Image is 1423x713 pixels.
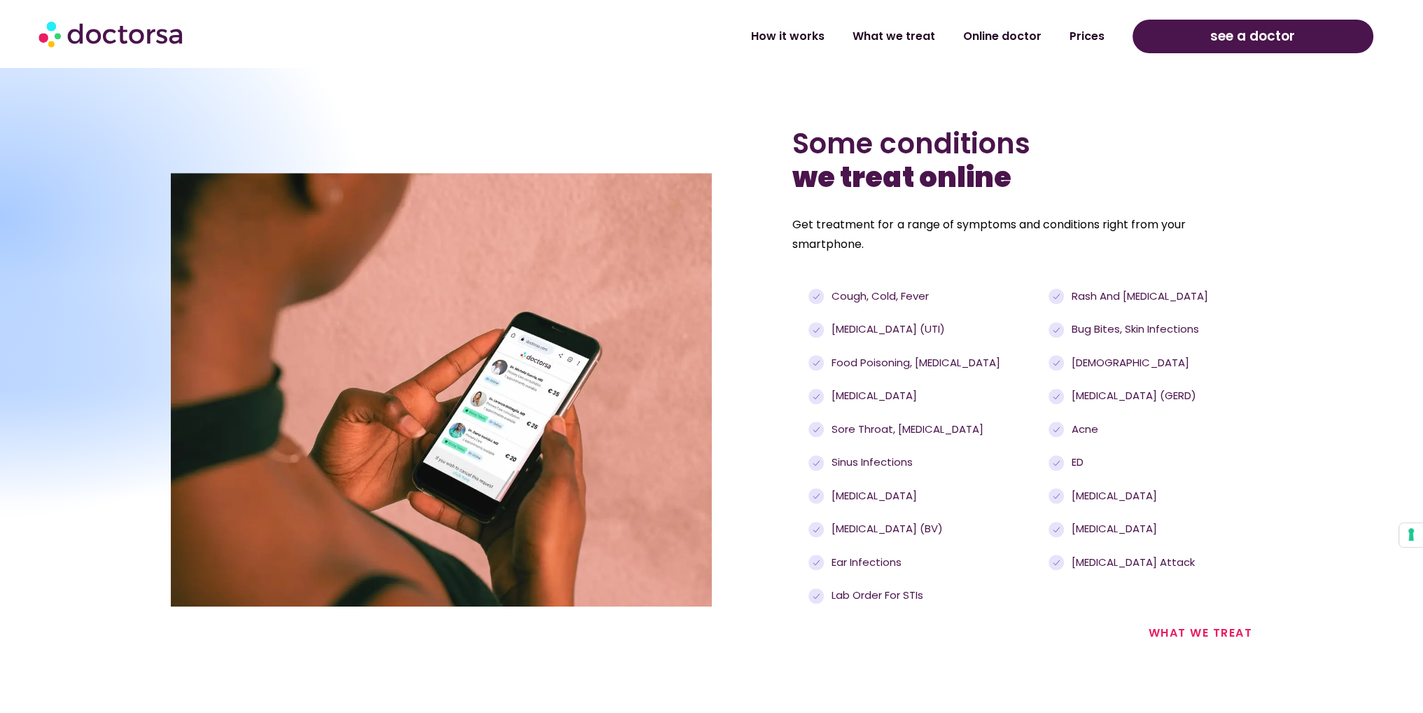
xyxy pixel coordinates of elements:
[1049,422,1238,438] a: Acne
[828,555,902,571] span: Ear infections
[1049,521,1238,537] a: [MEDICAL_DATA]
[1049,555,1238,571] a: [MEDICAL_DATA] attack
[808,422,1042,438] a: Sore throat, [MEDICAL_DATA]
[808,289,1042,305] a: Cough, cold, fever
[808,455,1042,471] a: Sinus infections
[792,127,1252,194] h2: Some conditions
[949,20,1056,53] a: Online doctor
[1049,289,1238,305] a: Rash and [MEDICAL_DATA]
[828,388,917,404] span: [MEDICAL_DATA]
[792,215,1252,254] p: Get treatment for a range of symptoms and conditions right from your smartphone.
[1068,355,1189,371] span: [DEMOGRAPHIC_DATA]
[1068,455,1084,471] span: ED
[1149,625,1253,641] a: what we treat
[828,455,913,471] span: Sinus infections
[808,521,1042,537] a: [MEDICAL_DATA] (BV)
[1133,20,1373,53] a: see a doctor
[1399,523,1423,547] button: Your consent preferences for tracking technologies
[792,158,1011,197] b: we treat online
[1049,355,1238,371] a: [DEMOGRAPHIC_DATA]
[808,355,1042,371] a: Food poisoning, [MEDICAL_DATA]
[1049,321,1238,338] a: Bug bites, skin infections
[1068,321,1199,338] span: Bug bites, skin infections
[1068,422,1098,438] span: Acne
[828,422,983,438] span: Sore throat, [MEDICAL_DATA]
[1056,20,1119,53] a: Prices
[808,555,1042,571] a: Ear infections
[828,488,917,504] span: [MEDICAL_DATA]
[828,521,943,537] span: [MEDICAL_DATA] (BV)
[828,355,1000,371] span: Food poisoning, [MEDICAL_DATA]
[737,20,839,53] a: How it works
[808,321,1042,338] a: [MEDICAL_DATA] (UTI)
[1210,25,1295,48] span: see a doctor
[1068,388,1196,404] span: [MEDICAL_DATA] (GERD)
[1068,488,1157,504] span: [MEDICAL_DATA]
[828,588,923,604] span: Lab order for STIs
[1068,289,1208,305] span: Rash and [MEDICAL_DATA]
[1068,521,1157,537] span: [MEDICAL_DATA]
[808,488,1042,504] a: [MEDICAL_DATA]
[366,20,1119,53] nav: Menu
[839,20,949,53] a: What we treat
[1068,555,1195,571] span: [MEDICAL_DATA] attack
[828,321,945,338] span: [MEDICAL_DATA] (UTI)
[808,388,1042,404] a: [MEDICAL_DATA]
[828,289,929,305] span: Cough, cold, fever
